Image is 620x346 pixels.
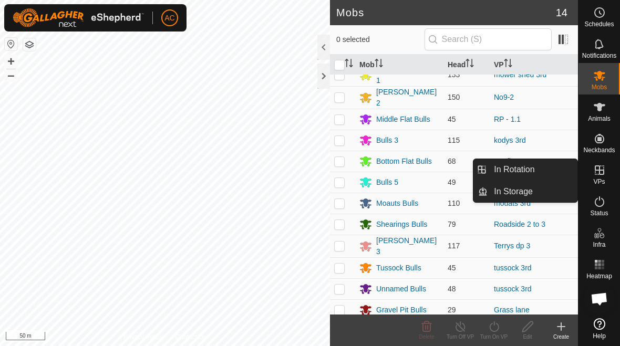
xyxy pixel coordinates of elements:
span: 0 selected [336,34,425,45]
li: In Rotation [473,159,577,180]
a: Contact Us [175,332,206,342]
span: Heatmap [586,273,612,279]
a: Privacy Policy [123,332,163,342]
a: Terrys dp 3 [494,242,530,250]
span: Delete [419,334,435,340]
div: Middle Flat Bulls [376,114,430,125]
span: 117 [448,242,460,250]
a: Help [578,314,620,343]
span: VPs [593,179,605,185]
span: 45 [448,264,456,272]
div: Shearings Bulls [376,219,427,230]
div: Turn Off VP [443,333,477,341]
div: Open chat [584,283,615,314]
div: Edit [511,333,544,341]
span: 14 [556,5,567,20]
a: kodys 3rd [494,136,526,144]
span: AC [164,13,174,24]
div: [PERSON_NAME] 2 [376,87,439,109]
img: Gallagher Logo [13,8,144,27]
span: Animals [588,116,611,122]
span: 48 [448,285,456,293]
span: Help [593,333,606,339]
span: 45 [448,115,456,123]
p-sorticon: Activate to sort [345,60,353,69]
span: Schedules [584,21,614,27]
div: Turn On VP [477,333,511,341]
th: Head [443,55,490,75]
div: Moauts Bulls [376,198,418,209]
p-sorticon: Activate to sort [375,60,383,69]
div: Bulls 5 [376,177,398,188]
p-sorticon: Activate to sort [504,60,512,69]
th: VP [490,55,578,75]
a: tussock 3rd [494,264,532,272]
span: In Rotation [494,163,534,176]
button: + [5,55,17,68]
span: Mobs [592,84,607,90]
span: 133 [448,70,460,79]
p-sorticon: Activate to sort [466,60,474,69]
a: No9-2 [494,93,514,101]
div: Create [544,333,578,341]
a: Grass lane [494,306,530,314]
div: Bulls 3 [376,135,398,146]
span: 110 [448,199,460,207]
button: Reset Map [5,38,17,50]
div: [PERSON_NAME] 1 [376,64,439,86]
div: Tussock Bulls [376,263,421,274]
th: Mob [355,55,443,75]
a: In Storage [488,181,577,202]
span: 29 [448,306,456,314]
button: Map Layers [23,38,36,51]
li: In Storage [473,181,577,202]
a: Bot flat sun [494,157,531,165]
input: Search (S) [425,28,552,50]
span: In Storage [494,185,533,198]
span: Neckbands [583,147,615,153]
span: 68 [448,157,456,165]
h2: Mobs [336,6,556,19]
a: Roadside 2 to 3 [494,220,545,228]
div: [PERSON_NAME] 3 [376,235,439,257]
div: Gravel Pit Bulls [376,305,427,316]
a: In Rotation [488,159,577,180]
span: 49 [448,178,456,186]
button: – [5,69,17,81]
span: 150 [448,93,460,101]
span: Status [590,210,608,216]
a: tussock 3rd [494,285,532,293]
div: Bottom Flat Bulls [376,156,432,167]
span: 115 [448,136,460,144]
a: mouats 3rd [494,199,531,207]
a: RP - 1.1 [494,115,521,123]
div: Unnamed Bulls [376,284,426,295]
span: 79 [448,220,456,228]
span: Notifications [582,53,616,59]
span: Infra [593,242,605,248]
a: mower shed 3rd [494,70,546,79]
